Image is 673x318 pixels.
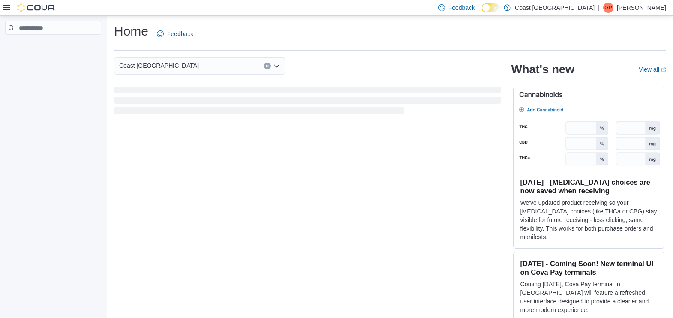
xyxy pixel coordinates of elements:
[119,60,199,71] span: Coast [GEOGRAPHIC_DATA]
[153,25,197,42] a: Feedback
[598,3,600,13] p: |
[482,3,500,12] input: Dark Mode
[114,23,148,40] h1: Home
[639,66,666,73] a: View allExternal link
[167,30,193,38] span: Feedback
[482,12,482,13] span: Dark Mode
[520,178,657,195] h3: [DATE] - [MEDICAL_DATA] choices are now saved when receiving
[264,63,271,69] button: Clear input
[511,63,574,76] h2: What's new
[520,259,657,276] h3: [DATE] - Coming Soon! New terminal UI on Cova Pay terminals
[617,3,666,13] p: [PERSON_NAME]
[17,3,56,12] img: Cova
[5,36,101,57] nav: Complex example
[604,3,612,13] span: GP
[114,88,501,116] span: Loading
[449,3,475,12] span: Feedback
[603,3,613,13] div: Gina Pepe
[273,63,280,69] button: Open list of options
[520,198,657,241] p: We've updated product receiving so your [MEDICAL_DATA] choices (like THCa or CBG) stay visible fo...
[520,280,657,314] p: Coming [DATE], Cova Pay terminal in [GEOGRAPHIC_DATA] will feature a refreshed user interface des...
[661,67,666,72] svg: External link
[515,3,595,13] p: Coast [GEOGRAPHIC_DATA]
